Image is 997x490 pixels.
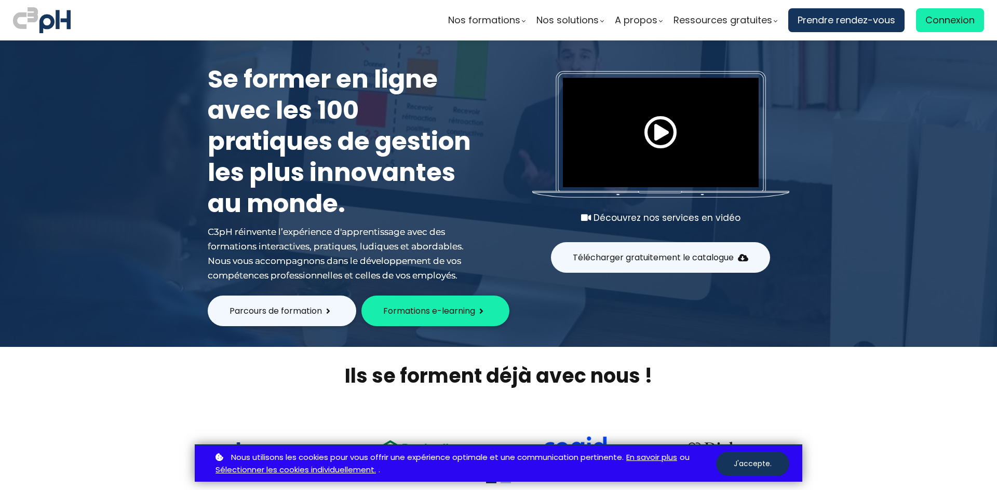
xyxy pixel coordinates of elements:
span: Formations e-learning [383,304,475,317]
span: Nous utilisons les cookies pour vous offrir une expérience optimale et une communication pertinente. [231,451,624,464]
img: 73f878ca33ad2a469052bbe3fa4fd140.png [236,442,302,463]
span: A propos [615,12,657,28]
span: Connexion [925,12,975,28]
p: ou . [213,451,716,477]
button: J'accepte. [716,452,789,476]
a: Sélectionner les cookies individuellement. [215,464,376,477]
span: Ressources gratuites [673,12,772,28]
img: 4cbfeea6ce3138713587aabb8dcf64fe.png [681,435,775,463]
button: Télécharger gratuitement le catalogue [551,242,770,273]
img: cdf238afa6e766054af0b3fe9d0794df.png [542,436,608,463]
img: logo C3PH [13,5,71,35]
span: Nos solutions [536,12,599,28]
h1: Se former en ligne avec les 100 pratiques de gestion les plus innovantes au monde. [208,64,478,219]
span: Nos formations [448,12,520,28]
span: Télécharger gratuitement le catalogue [573,251,734,264]
a: En savoir plus [626,451,677,464]
button: Formations e-learning [361,296,509,326]
div: Découvrez nos services en vidéo [532,211,789,225]
span: Parcours de formation [230,304,322,317]
a: Connexion [916,8,984,32]
div: C3pH réinvente l’expérience d'apprentissage avec des formations interactives, pratiques, ludiques... [208,225,478,283]
h2: Ils se forment déjà avec nous ! [195,362,802,389]
button: Parcours de formation [208,296,356,326]
a: Prendre rendez-vous [788,8,905,32]
span: Prendre rendez-vous [798,12,895,28]
img: ea49a208ccc4d6e7deb170dc1c457f3b.png [375,434,469,463]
